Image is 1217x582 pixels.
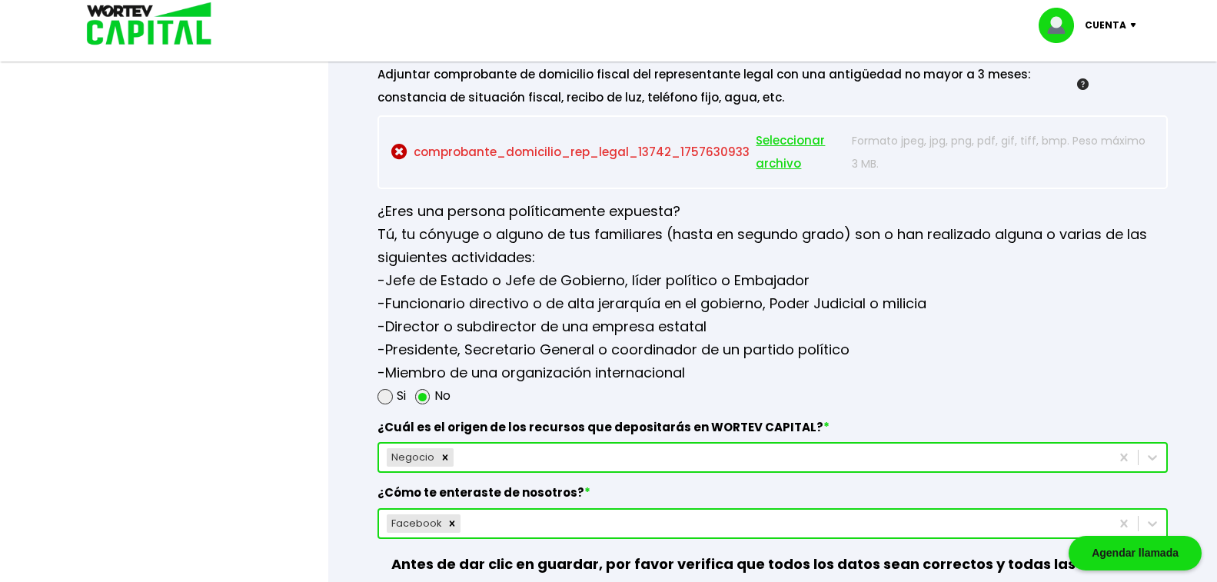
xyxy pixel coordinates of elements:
div: Adjuntar comprobante de domicilio fiscal del representante legal con una antigüedad no mayor a 3 ... [377,63,1089,109]
img: cross-circle.ce22fdcf.svg [391,144,407,160]
label: ¿Cuál es el origen de los recursos que depositarás en WORTEV CAPITAL? [377,420,1168,443]
p: ¿Eres una persona políticamente expuesta? [377,200,1168,223]
label: ¿Cómo te enteraste de nosotros? [377,485,1168,508]
div: Facebook [387,514,444,533]
span: Seleccionar archivo [756,129,844,175]
label: Si [397,384,406,407]
img: profile-image [1039,8,1085,43]
p: comprobante_domicilio_rep_legal_13742_1757630933 [391,129,844,175]
p: -Jefe de Estado o Jefe de Gobierno, líder político o Embajador -Funcionario directivo o de alta j... [377,269,1168,384]
p: Tú, tu cónyuge o alguno de tus familiares (hasta en segundo grado) son o han realizado alguna o v... [377,223,1168,269]
div: Remove Negocio [437,448,454,467]
p: Formato jpeg, jpg, png, pdf, gif, tiff, bmp. Peso máximo 3 MB. [852,129,1154,175]
div: Agendar llamada [1069,536,1202,570]
p: Cuenta [1085,14,1126,37]
img: icon-down [1126,23,1147,28]
label: No [434,384,451,407]
img: gfR76cHglkPwleuBLjWdxeZVvX9Wp6JBDmjRYY8JYDQn16A2ICN00zLTgIroGa6qie5tIuWH7V3AapTKqzv+oMZsGfMUqL5JM... [1077,78,1089,90]
div: Remove Facebook [444,514,461,533]
div: Negocio [387,448,437,467]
